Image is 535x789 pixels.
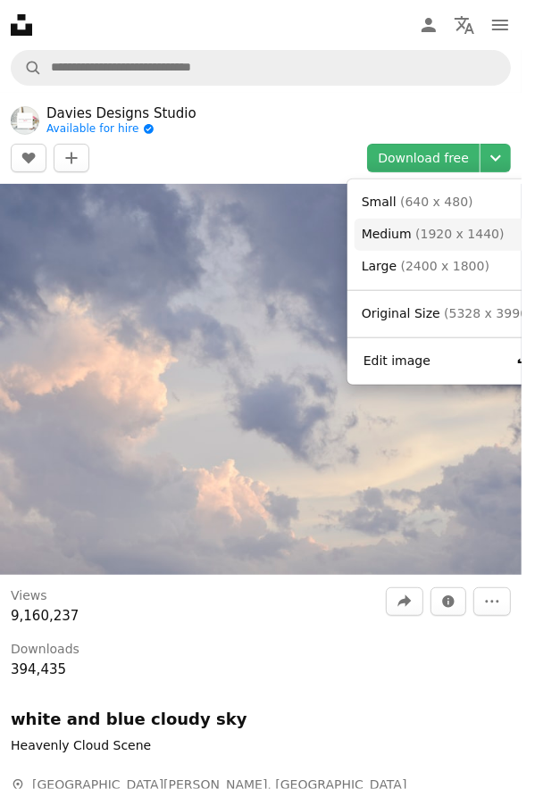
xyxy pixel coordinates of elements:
[362,306,440,320] span: Original Size
[362,259,397,273] span: Large
[401,259,489,273] span: ( 2400 x 1800 )
[415,227,504,241] span: ( 1920 x 1440 )
[481,144,511,172] button: Choose download size
[444,306,532,320] span: ( 5328 x 3996 )
[362,227,412,241] span: Medium
[400,195,473,209] span: ( 640 x 480 )
[362,195,397,209] span: Small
